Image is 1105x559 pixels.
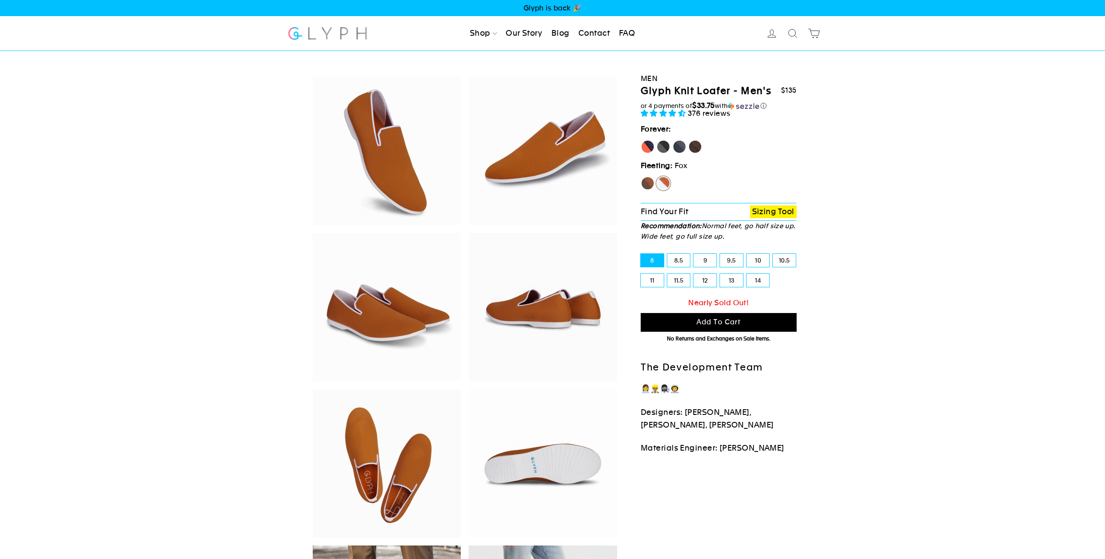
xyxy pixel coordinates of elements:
[688,109,731,118] span: 376 reviews
[641,442,797,455] p: Materials Engineer: [PERSON_NAME]
[667,274,690,287] label: 11.5
[750,205,797,218] a: Sizing Tool
[693,274,716,287] label: 12
[313,77,461,225] img: Fox
[469,233,617,381] img: Fox
[615,24,639,43] a: FAQ
[641,161,672,170] strong: Fleeting:
[747,274,770,287] label: 14
[313,233,461,381] img: Fox
[641,406,797,431] p: Designers: [PERSON_NAME], [PERSON_NAME], [PERSON_NAME]
[667,254,690,267] label: 8.5
[773,254,796,267] label: 10.5
[641,254,664,267] label: 8
[641,73,797,84] div: Men
[641,207,689,216] span: Find Your Fit
[641,274,664,287] label: 11
[656,176,670,190] label: Fox
[502,24,546,43] a: Our Story
[667,336,770,342] span: No Returns and Exchanges on Sale Items.
[693,254,716,267] label: 9
[641,85,771,98] h1: Glyph Knit Loafer - Men's
[641,109,688,118] span: 4.73 stars
[469,77,617,225] img: Fox
[548,24,573,43] a: Blog
[641,297,797,309] div: Nearly Sold Out!
[641,125,671,133] strong: Forever:
[466,24,639,43] ul: Primary
[720,274,743,287] label: 13
[641,383,797,395] p: 👩‍💼👷🏽‍♂️👩🏿‍🔬👨‍🚀
[575,24,613,43] a: Contact
[641,222,702,229] strong: Recommendation:
[641,140,655,154] label: [PERSON_NAME]
[641,361,797,374] h2: The Development Team
[641,176,655,190] label: Hawk
[313,389,461,538] img: Fox
[287,22,368,45] img: Glyph
[641,101,797,110] div: or 4 payments of$33.75withSezzle Click to learn more about Sezzle
[656,140,670,154] label: Panther
[672,140,686,154] label: Rhino
[728,102,759,110] img: Sezzle
[692,101,715,110] span: $33.75
[781,86,797,94] span: $135
[675,161,688,170] span: Fox
[469,389,617,538] img: Fox
[466,24,500,43] a: Shop
[720,254,743,267] label: 9.5
[641,221,797,242] p: Normal feet, go half size up. Wide feet, go full size up.
[641,313,797,332] button: Add to cart
[641,101,797,110] div: or 4 payments of with
[696,318,741,326] span: Add to cart
[688,140,702,154] label: Mustang
[747,254,770,267] label: 10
